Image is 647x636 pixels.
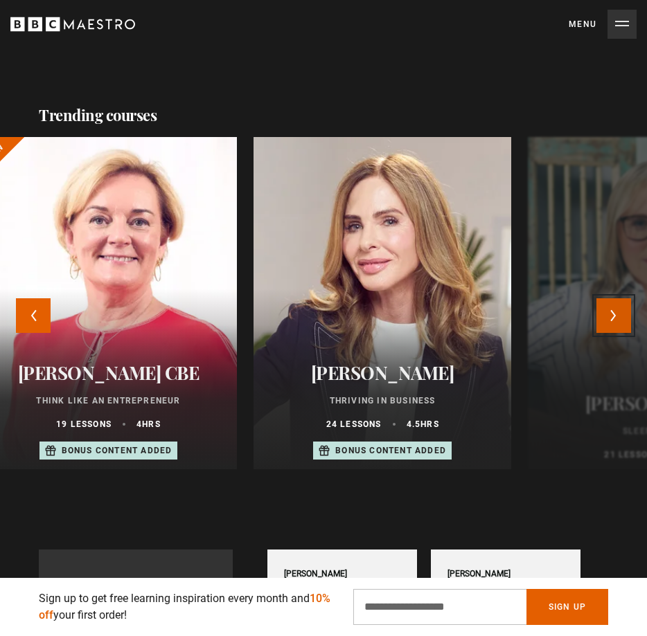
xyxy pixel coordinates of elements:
[39,105,157,126] h2: Trending courses
[142,419,161,429] abbr: hrs
[407,418,439,430] p: 4.5
[335,444,446,457] p: Bonus content added
[447,568,511,580] div: [PERSON_NAME]
[62,444,172,457] p: Bonus content added
[56,418,112,430] p: 19 lessons
[326,418,382,430] p: 24 lessons
[569,10,637,39] button: Toggle navigation
[254,137,511,469] a: [PERSON_NAME] Thriving in Business 24 lessons 4.5hrs Bonus content added
[39,590,337,624] p: Sign up to get free learning inspiration every month and your first order!
[262,362,503,383] h2: [PERSON_NAME]
[420,419,439,429] abbr: hrs
[136,418,161,430] p: 4
[526,589,608,625] button: Sign Up
[262,394,503,407] p: Thriving in Business
[284,568,347,580] div: [PERSON_NAME]
[10,14,135,35] svg: BBC Maestro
